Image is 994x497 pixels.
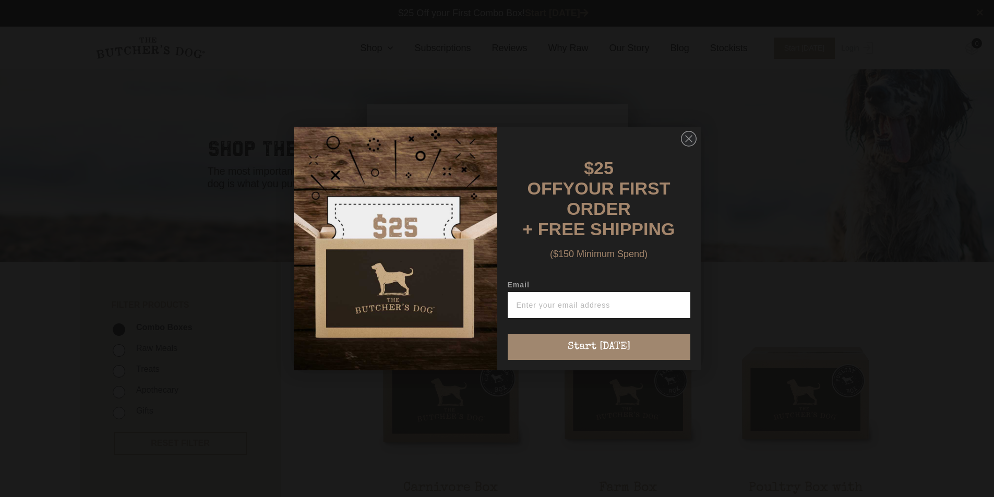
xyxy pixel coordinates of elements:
input: Enter your email address [508,292,690,318]
img: d0d537dc-5429-4832-8318-9955428ea0a1.jpeg [294,127,497,370]
span: $25 OFF [528,158,614,198]
span: ($150 Minimum Spend) [550,249,648,259]
button: Start [DATE] [508,334,690,360]
button: Close dialog [681,131,697,147]
label: Email [508,281,690,292]
span: YOUR FIRST ORDER + FREE SHIPPING [523,178,675,239]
